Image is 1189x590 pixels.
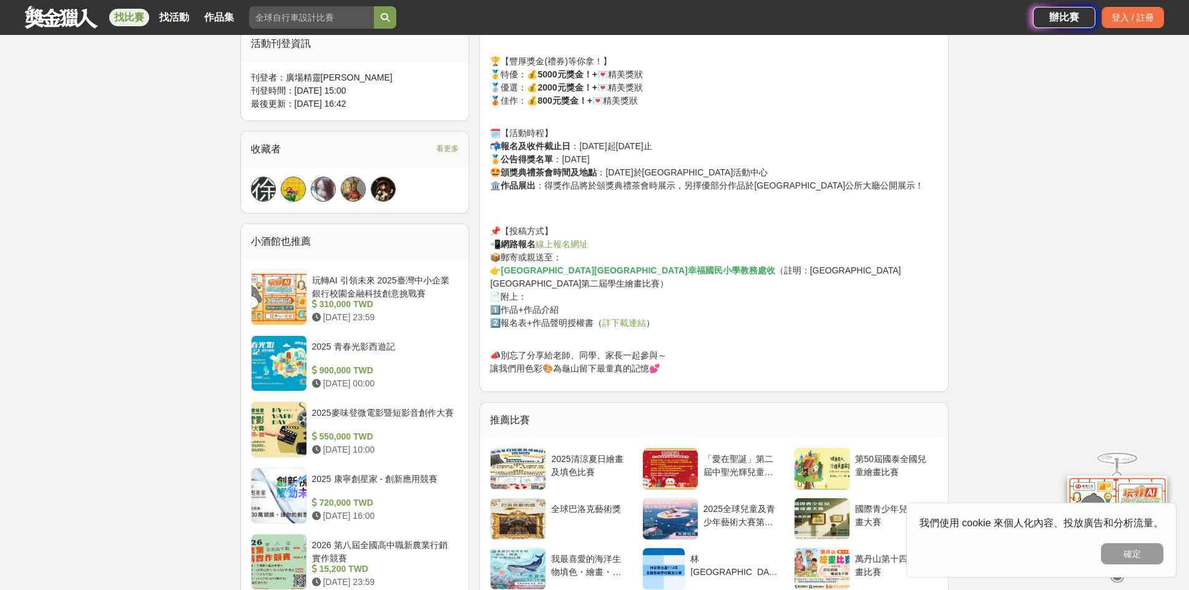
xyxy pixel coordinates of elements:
[501,239,536,249] strong: 網路報名
[794,498,938,540] a: 國際青少年兒童繪畫大賽
[312,406,454,430] div: 2025麥味登微電影暨短影音創作大賽
[312,298,454,311] div: 310,000 TWD
[855,503,933,526] div: 國際青少年兒童繪畫大賽
[241,224,469,259] div: 小酒館也推薦
[1101,543,1163,564] button: 確定
[371,177,396,202] a: Avatar
[537,69,597,79] strong: 5000元獎金！+
[490,548,634,590] a: 我最喜愛的海洋生物填色・繪畫・手工勞作比賽
[501,167,597,177] strong: 頒獎典禮茶會時間及地點
[341,177,365,201] img: Avatar
[501,180,536,190] strong: 作品展出
[109,9,149,26] a: 找比賽
[490,127,938,219] p: 🗓️【活動時程】 📬 ：[DATE]起[DATE]止 🏅 ：[DATE] 🤩 ：[DATE]於[GEOGRAPHIC_DATA]活動中心 🏛️ ：得獎作品將於頒獎典禮茶會時展示，另擇優部分作品於...
[312,377,454,390] div: [DATE] 00:00
[281,177,306,202] a: Avatar
[690,553,781,576] div: 林[GEOGRAPHIC_DATA][DATE]全國各級學校寫生比賽
[312,563,454,576] div: 15,200 TWD
[251,71,459,84] div: 刊登者： 廣場精靈[PERSON_NAME]
[919,518,1163,528] span: 我們使用 cookie 來個人化內容、投放廣告和分析流量。
[551,503,629,526] div: 全球巴洛克藝術獎
[551,453,629,476] div: 2025清涼夏日繪畫及填色比賽
[312,430,454,443] div: 550,000 TWD
[199,9,239,26] a: 作品集
[490,498,634,540] a: 全球巴洛克藝術獎
[536,239,588,249] a: 線上報名網址
[281,177,305,201] img: Avatar
[480,403,948,438] div: 推薦比賽
[703,503,781,526] div: 2025全球兒童及青少年藝術大賽第三季
[642,548,786,590] a: 林[GEOGRAPHIC_DATA][DATE]全國各級學校寫生比賽
[642,498,786,540] a: 2025全球兒童及青少年藝術大賽第三季
[154,9,194,26] a: 找活動
[312,539,454,563] div: 2026 第八屆全國高中職新農業行銷實作競賽
[312,340,454,364] div: 2025 青春光影西遊記
[312,274,454,298] div: 玩轉AI 引領未來 2025臺灣中小企業銀行校園金融科技創意挑戰賽
[703,453,781,476] div: 「愛在聖誕」第二屆中聖光輝兒童文學繪本比賽
[251,534,459,590] a: 2026 第八屆全國高中職新農業行銷實作競賽 15,200 TWD [DATE] 23:59
[501,265,775,275] strong: [GEOGRAPHIC_DATA][GEOGRAPHIC_DATA]幸福國民小學教務處收
[371,177,395,201] img: Avatar
[490,448,634,490] a: 2025清涼夏日繪畫及填色比賽
[490,225,938,343] p: 📌【投稿方式】 📲 📦郵寄或親送至： 👉 （註明：[GEOGRAPHIC_DATA][GEOGRAPHIC_DATA]第二屆學生繪畫比賽） 📄附上： 1️⃣作品+作品介紹 2️⃣報名表+作品聲明...
[312,443,454,456] div: [DATE] 10:00
[642,448,786,490] a: 「愛在聖誕」第二屆中聖光輝兒童文學繪本比賽
[537,82,597,92] strong: 2000元獎金！+
[251,335,459,391] a: 2025 青春光影西遊記 900,000 TWD [DATE] 00:00
[311,177,336,202] a: Avatar
[855,553,933,576] div: 萬丹山第十四屆繪畫比賽
[312,496,454,509] div: 720,000 TWD
[1033,7,1095,28] a: 辦比賽
[855,453,933,476] div: 第50屆國泰全國兒童繪畫比賽
[341,177,366,202] a: Avatar
[312,509,454,523] div: [DATE] 16:00
[501,141,570,151] strong: 報名及收件截止日
[436,142,459,155] span: 看更多
[311,177,335,201] img: Avatar
[501,154,553,164] strong: 公告得獎名單
[1102,7,1164,28] div: 登入 / 註冊
[312,364,454,377] div: 900,000 TWD
[312,473,454,496] div: 2025 康寧創星家 - 創新應用競賽
[251,401,459,458] a: 2025麥味登微電影暨短影音創作大賽 550,000 TWD [DATE] 10:00
[251,177,276,202] a: 徐
[251,97,459,111] div: 最後更新： [DATE] 16:42
[312,311,454,324] div: [DATE] 23:59
[312,576,454,589] div: [DATE] 23:59
[794,548,938,590] a: 萬丹山第十四屆繪畫比賽
[249,6,374,29] input: 全球自行車設計比賽
[537,96,592,106] strong: 800元獎金！+
[251,468,459,524] a: 2025 康寧創星家 - 創新應用競賽 720,000 TWD [DATE] 16:00
[490,55,938,120] p: 🏆【豐厚獎金(禮券)等你拿！】 🥇特優：💰 💌精美獎狀 🥈優選：💰 💌精美獎狀 🥉佳作：💰 💌精美獎狀
[241,26,469,61] div: 活動刊登資訊
[251,84,459,97] div: 刊登時間： [DATE] 15:00
[490,349,938,375] p: 📣別忘了分享給老師、同學、家長一起參與～ 讓我們用色彩🎨為龜山留下最童真的記憶💕
[251,269,459,325] a: 玩轉AI 引領未來 2025臺灣中小企業銀行校園金融科技創意挑戰賽 310,000 TWD [DATE] 23:59
[794,448,938,490] a: 第50屆國泰全國兒童繪畫比賽
[1067,475,1167,558] img: d2146d9a-e6f6-4337-9592-8cefde37ba6b.png
[251,144,281,154] span: 收藏者
[602,318,646,328] a: 詳下載連結
[551,553,629,576] div: 我最喜愛的海洋生物填色・繪畫・手工勞作比賽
